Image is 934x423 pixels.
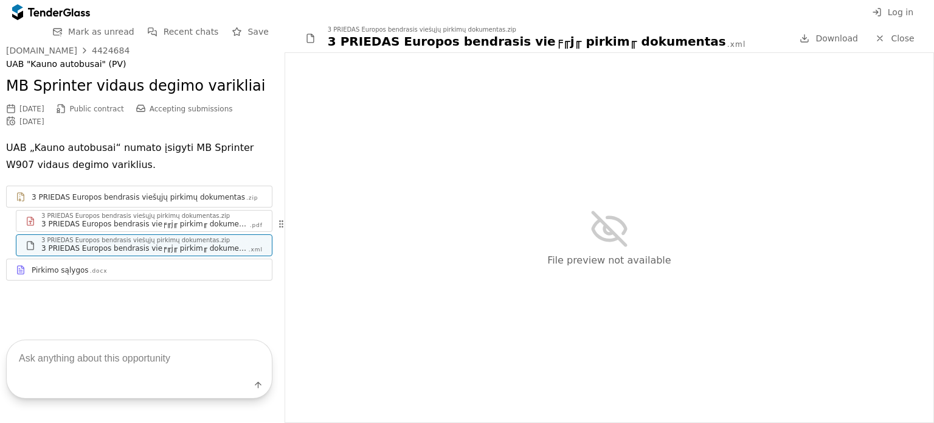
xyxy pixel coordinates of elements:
button: Log in [868,5,917,20]
span: Public contract [70,105,124,113]
span: File preview not available [547,254,671,266]
div: 4424684 [92,46,130,55]
a: 3 PRIEDAS Europos bendrasis viešųjų pirkimų dokumentas.zip3 PRIEDAS Europos bendrasis vie╒╓j╓ pir... [16,234,272,256]
span: Download [815,33,858,43]
a: Close [868,31,922,46]
div: [DATE] [19,105,44,113]
div: 3 PRIEDAS Europos bendrasis viešųjų pirkimų dokumentas [32,192,245,202]
div: 3 PRIEDAS Europos bendrasis vie╒╓j╓ pirkim╓ dokumentas [41,243,247,253]
div: UAB "Kauno autobusai" (PV) [6,59,272,69]
div: [DATE] [19,117,44,126]
button: Recent chats [144,24,223,40]
div: [DOMAIN_NAME] [6,46,77,55]
p: UAB „Kauno autobusai“ numato įsigyti MB Sprinter W907 vidaus degimo variklius. [6,139,272,173]
button: Mark as unread [49,24,138,40]
div: .zip [246,194,258,202]
h2: MB Sprinter vidaus degimo varikliai [6,76,272,97]
a: 3 PRIEDAS Europos bendrasis viešųjų pirkimų dokumentas.zip3 PRIEDAS Europos bendrasis vie╒╓j╓ pir... [16,210,272,232]
span: Accepting submissions [150,105,233,113]
div: Pirkimo sąlygos [32,265,89,275]
span: Recent chats [164,27,219,37]
div: .xml [727,40,746,50]
div: .docx [90,267,108,275]
a: [DOMAIN_NAME]4424684 [6,46,130,55]
span: Save [247,27,268,37]
span: Mark as unread [68,27,134,37]
span: Log in [888,7,913,17]
div: .xml [249,246,263,254]
div: 3 PRIEDAS Europos bendrasis vie╒╓j╓ pirkim╓ dokumentas [328,33,726,50]
span: Close [891,33,914,43]
a: Pirkimo sąlygos.docx [6,259,272,281]
button: Save [228,24,272,40]
div: 3 PRIEDAS Europos bendrasis viešųjų pirkimų dokumentas.zip [41,237,230,243]
div: 3 PRIEDAS Europos bendrasis vie╒╓j╓ pirkim╓ dokumentas [41,219,249,229]
div: 3 PRIEDAS Europos bendrasis viešųjų pirkimų dokumentas.zip [41,213,230,219]
div: 3 PRIEDAS Europos bendrasis viešųjų pirkimų dokumentas.zip [328,27,516,33]
a: 3 PRIEDAS Europos bendrasis viešųjų pirkimų dokumentas.zip [6,186,272,208]
div: .pdf [250,222,263,229]
a: Download [796,31,862,46]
